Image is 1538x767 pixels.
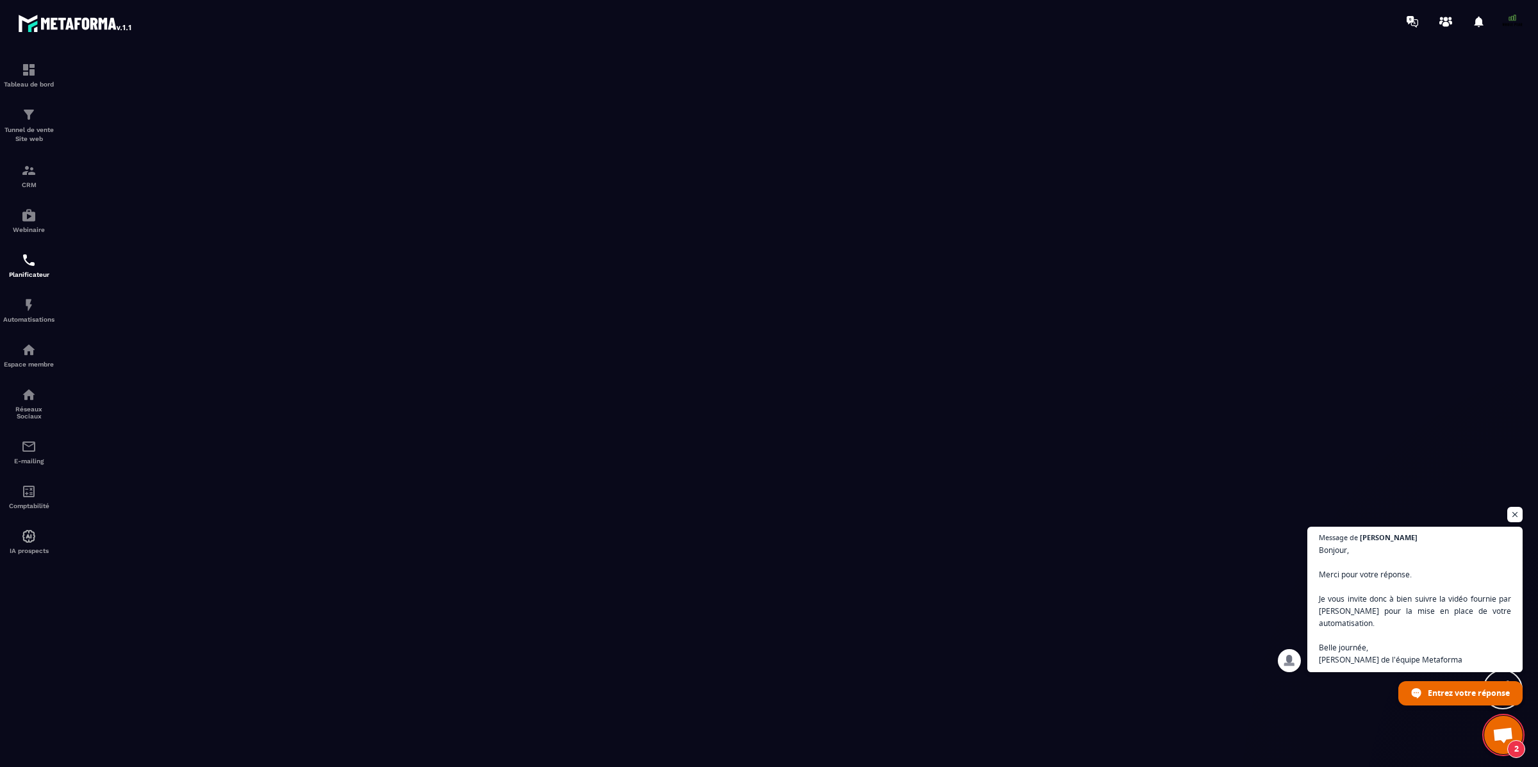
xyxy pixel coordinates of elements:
[3,288,54,333] a: automationsautomationsAutomatisations
[21,342,37,358] img: automations
[3,243,54,288] a: schedulerschedulerPlanificateur
[3,316,54,323] p: Automatisations
[21,439,37,454] img: email
[3,97,54,153] a: formationformationTunnel de vente Site web
[3,198,54,243] a: automationsautomationsWebinaire
[21,297,37,313] img: automations
[3,474,54,519] a: accountantaccountantComptabilité
[3,181,54,188] p: CRM
[3,153,54,198] a: formationformationCRM
[18,12,133,35] img: logo
[3,271,54,278] p: Planificateur
[3,53,54,97] a: formationformationTableau de bord
[1319,534,1358,541] span: Message de
[3,406,54,420] p: Réseaux Sociaux
[1360,534,1418,541] span: [PERSON_NAME]
[21,484,37,499] img: accountant
[3,126,54,144] p: Tunnel de vente Site web
[3,377,54,429] a: social-networksocial-networkRéseaux Sociaux
[21,62,37,78] img: formation
[3,429,54,474] a: emailemailE-mailing
[3,226,54,233] p: Webinaire
[3,81,54,88] p: Tableau de bord
[21,107,37,122] img: formation
[1319,544,1511,666] span: Bonjour, Merci pour votre réponse. Je vous invite donc à bien suivre la vidéo fournie par [PERSON...
[3,333,54,377] a: automationsautomationsEspace membre
[21,163,37,178] img: formation
[21,252,37,268] img: scheduler
[1484,716,1523,754] div: Ouvrir le chat
[3,502,54,509] p: Comptabilité
[1428,682,1510,704] span: Entrez votre réponse
[21,387,37,402] img: social-network
[21,529,37,544] img: automations
[3,458,54,465] p: E-mailing
[21,208,37,223] img: automations
[3,361,54,368] p: Espace membre
[1507,740,1525,758] span: 2
[3,547,54,554] p: IA prospects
